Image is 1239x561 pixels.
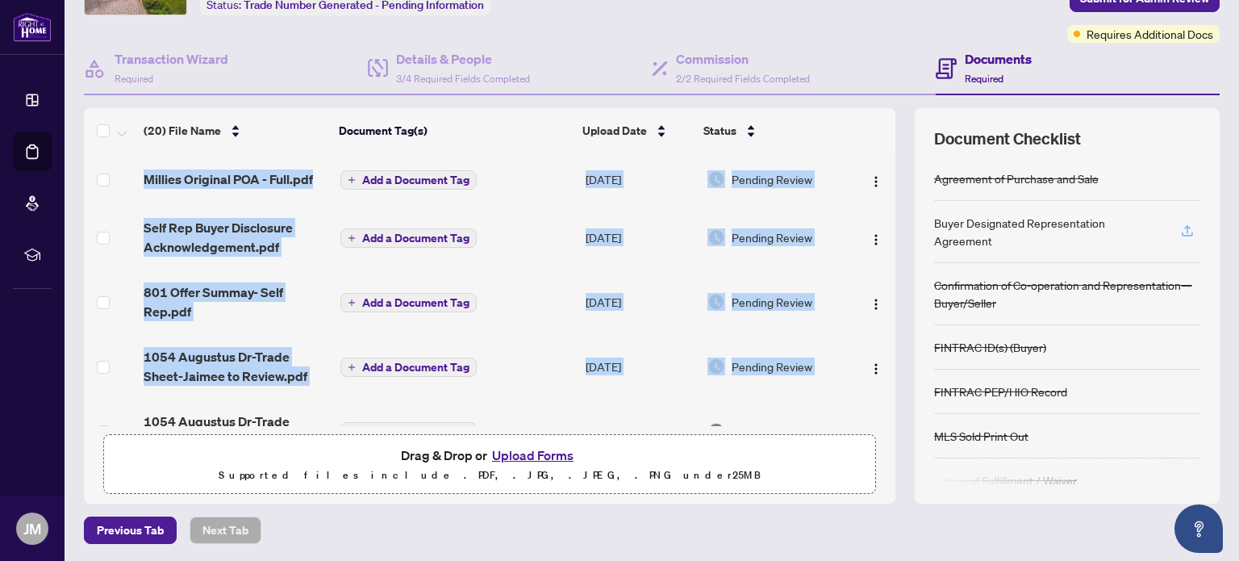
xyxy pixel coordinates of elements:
h4: Commission [676,49,810,69]
span: plus [348,363,356,371]
div: Agreement of Purchase and Sale [934,170,1099,187]
button: Add a Document Tag [340,357,477,378]
td: [DATE] [579,334,701,399]
span: Pending Review [732,228,812,246]
button: Logo [863,224,889,250]
div: FINTRAC ID(s) (Buyer) [934,338,1046,356]
button: Add a Document Tag [340,170,477,190]
td: [DATE] [579,205,701,270]
span: Add a Document Tag [362,232,469,244]
span: Pending Review [732,170,812,188]
img: Logo [870,362,882,375]
span: Previous Tab [97,517,164,543]
button: Add a Document Tag [340,228,477,248]
button: Open asap [1174,504,1223,553]
div: FINTRAC PEP/HIO Record [934,383,1067,400]
div: Buyer Designated Representation Agreement [934,214,1162,249]
span: JM [23,517,41,540]
button: Add a Document Tag [340,170,477,190]
button: Logo [863,289,889,315]
button: Add a Document Tag [340,228,477,249]
button: Previous Tab [84,517,177,544]
img: Document Status [707,228,725,246]
span: Add a Document Tag [362,362,469,373]
img: Document Status [707,422,725,440]
img: Logo [870,175,882,188]
span: Pending Review [732,358,812,375]
span: 3/4 Required Fields Completed [396,73,530,85]
h4: Details & People [396,49,530,69]
span: (20) File Name [144,122,221,140]
td: [DATE] [579,153,701,205]
img: Document Status [707,293,725,311]
span: Millies Original POA - Full.pdf [144,170,313,189]
span: 1054 Augustus Dr-Trade Sheet-Jaimee to Review.pdf [144,347,327,386]
th: Status [697,108,848,153]
button: Add a Document Tag [340,422,477,442]
img: logo [13,12,52,42]
h4: Transaction Wizard [115,49,228,69]
span: Status [703,122,736,140]
button: Logo [863,166,889,192]
span: Pending Review [732,293,812,311]
button: Logo [863,418,889,444]
span: Pending Review [732,422,812,440]
span: plus [348,299,356,307]
div: Confirmation of Co-operation and Representation—Buyer/Seller [934,276,1200,312]
img: Document Status [707,170,725,188]
th: Document Tag(s) [332,108,577,153]
img: Logo [870,233,882,246]
span: Add a Document Tag [362,174,469,186]
button: Add a Document Tag [340,421,477,442]
span: Document Checklist [934,128,1081,150]
span: Self Rep Buyer Disclosure Acknowledgement.pdf [144,218,327,257]
p: Supported files include .PDF, .JPG, .JPEG, .PNG under 25 MB [114,466,866,485]
span: Requires Additional Docs [1087,25,1213,43]
span: Required [115,73,153,85]
span: 2/2 Required Fields Completed [676,73,810,85]
span: Drag & Drop orUpload FormsSupported files include .PDF, .JPG, .JPEG, .PNG under25MB [104,435,875,495]
th: Upload Date [576,108,696,153]
button: Add a Document Tag [340,358,477,377]
span: plus [348,234,356,242]
span: 801 Offer Summay- Self Rep.pdf [144,283,327,321]
img: Logo [870,298,882,311]
td: [DATE] [579,270,701,334]
span: Drag & Drop or [401,445,578,466]
th: (20) File Name [137,108,332,153]
button: Upload Forms [487,445,578,466]
div: MLS Sold Print Out [934,427,1028,445]
button: Add a Document Tag [340,293,477,312]
span: Add a Document Tag [362,297,469,308]
button: Logo [863,354,889,379]
h4: Documents [965,49,1032,69]
span: Upload Date [582,122,647,140]
span: plus [348,176,356,184]
td: [DATE] [579,399,701,463]
span: Add a Document Tag [362,426,469,437]
button: Add a Document Tag [340,292,477,313]
span: Required [965,73,1003,85]
span: 1054 Augustus Dr-Trade Sheet-Jaimee to Review.pdf [144,412,327,450]
img: Document Status [707,358,725,375]
button: Next Tab [190,517,261,544]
